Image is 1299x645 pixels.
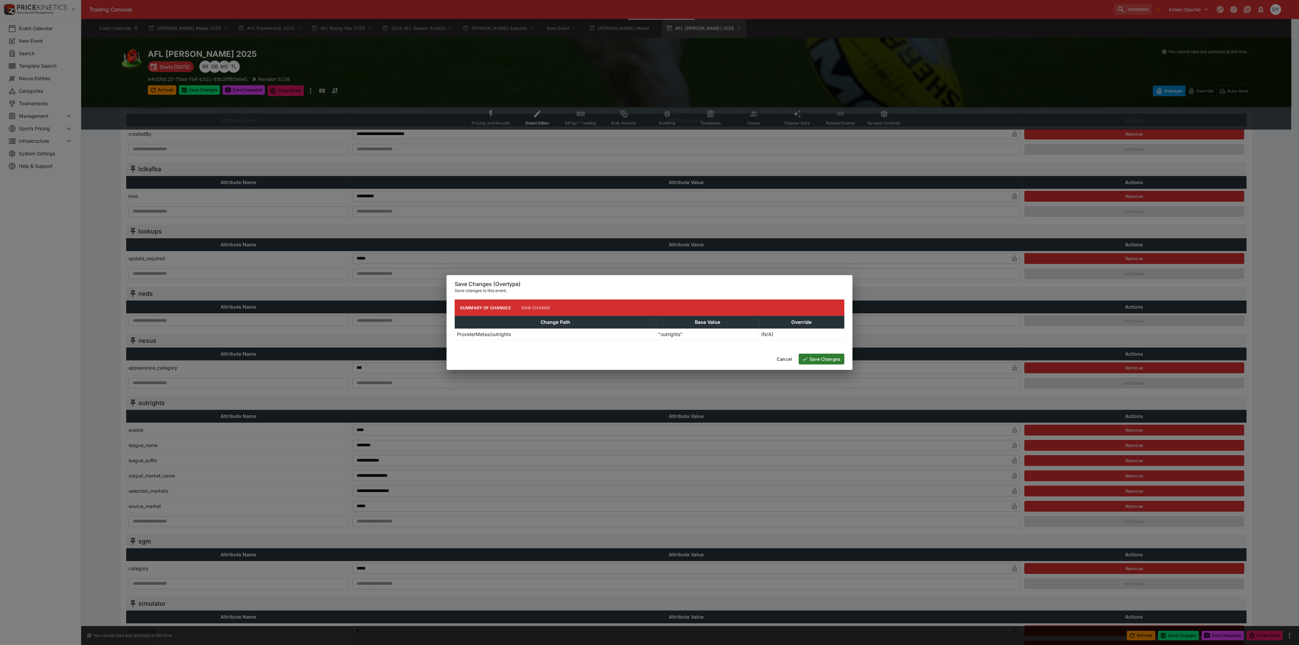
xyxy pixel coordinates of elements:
[656,316,759,329] th: Base Value
[516,299,556,316] button: Raw Change
[455,281,844,288] h6: Save Changes (Overtype)
[759,316,844,329] th: Override
[457,331,511,338] p: ProviderMetas/outrights
[656,329,759,340] td: "outrights"
[455,316,656,329] th: Change Path
[759,329,844,340] td: (N/A)
[799,354,844,364] button: Save Changes
[773,354,796,364] button: Cancel
[455,299,516,316] button: Summary of Changes
[455,287,844,294] p: Save changes to this event.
